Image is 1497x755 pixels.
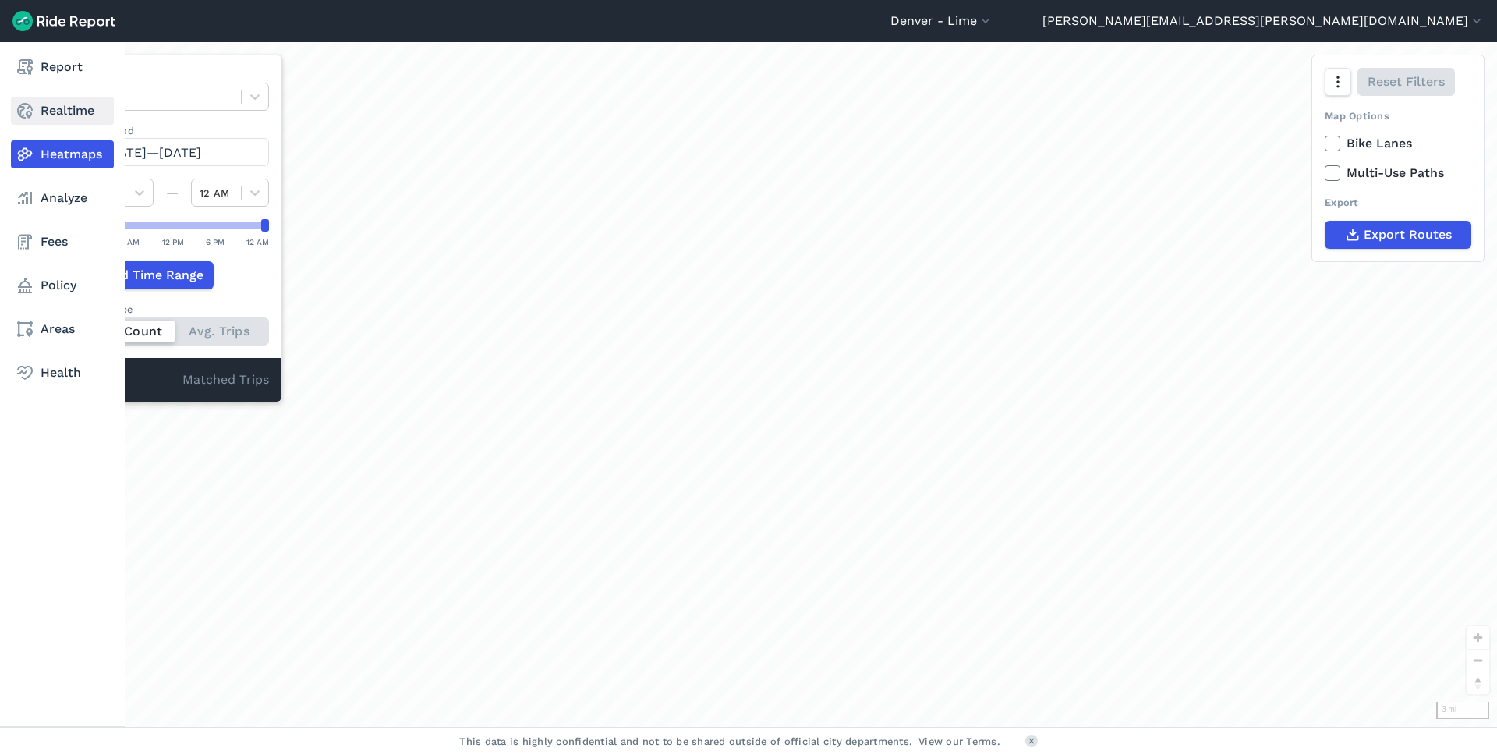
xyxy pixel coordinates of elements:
[11,97,114,125] a: Realtime
[11,140,114,168] a: Heatmaps
[1325,195,1471,210] div: Export
[76,261,214,289] button: Add Time Range
[76,68,269,83] label: Data Type
[50,42,1497,727] div: loading
[104,266,203,285] span: Add Time Range
[1325,164,1471,183] label: Multi-Use Paths
[11,228,114,256] a: Fees
[11,359,114,387] a: Health
[120,235,140,249] div: 6 AM
[1325,221,1471,249] button: Export Routes
[11,53,114,81] a: Report
[1042,12,1485,30] button: [PERSON_NAME][EMAIL_ADDRESS][PERSON_NAME][DOMAIN_NAME]
[1325,108,1471,123] div: Map Options
[154,183,191,202] div: —
[890,12,993,30] button: Denver - Lime
[1368,73,1445,91] span: Reset Filters
[11,184,114,212] a: Analyze
[76,123,269,138] label: Data Period
[1364,225,1452,244] span: Export Routes
[104,145,201,160] span: [DATE]—[DATE]
[918,734,1000,749] a: View our Terms.
[1325,134,1471,153] label: Bike Lanes
[76,370,182,391] div: -
[76,138,269,166] button: [DATE]—[DATE]
[11,271,114,300] a: Policy
[206,235,225,249] div: 6 PM
[246,235,269,249] div: 12 AM
[12,11,115,31] img: Ride Report
[63,358,281,402] div: Matched Trips
[162,235,184,249] div: 12 PM
[1357,68,1455,96] button: Reset Filters
[76,302,269,317] div: Count Type
[11,315,114,343] a: Areas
